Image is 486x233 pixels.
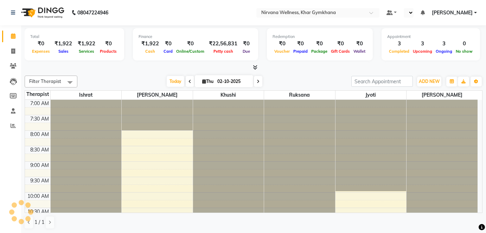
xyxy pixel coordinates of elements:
span: No show [454,49,474,54]
div: 7:30 AM [29,115,50,123]
span: Services [77,49,96,54]
div: ₹0 [30,40,52,48]
span: Ishrat [51,91,122,99]
b: 08047224946 [77,3,108,22]
div: Finance [139,34,252,40]
span: Filter Therapist [29,78,61,84]
span: Today [167,76,184,87]
div: ₹0 [329,40,352,48]
div: ₹1,922 [139,40,162,48]
div: ₹0 [273,40,292,48]
div: ₹0 [162,40,174,48]
div: ₹0 [240,40,252,48]
span: Due [241,49,252,54]
span: Jyoti [335,91,407,99]
span: [PERSON_NAME] [407,91,478,99]
button: ADD NEW [417,77,441,86]
div: ₹0 [309,40,329,48]
span: Voucher [273,49,292,54]
span: Thu [200,79,215,84]
span: Khushi [193,91,264,99]
div: 10:30 AM [26,208,50,215]
div: 0 [454,40,474,48]
div: 3 [434,40,454,48]
span: 1 / 1 [34,219,44,226]
div: ₹1,922 [52,40,75,48]
span: Gift Cards [329,49,352,54]
div: ₹22,56,831 [206,40,240,48]
span: Completed [387,49,411,54]
div: ₹0 [98,40,119,48]
span: [PERSON_NAME] [432,9,473,17]
div: ₹1,922 [75,40,98,48]
span: ADD NEW [419,79,440,84]
input: 2025-10-02 [215,76,250,87]
div: 9:00 AM [29,162,50,169]
div: Redemption [273,34,367,40]
span: Ruksana [264,91,335,99]
span: Card [162,49,174,54]
div: 3 [387,40,411,48]
div: ₹0 [292,40,309,48]
div: Therapist [25,91,50,98]
span: Wallet [352,49,367,54]
span: Petty cash [212,49,235,54]
div: 7:00 AM [29,100,50,107]
span: Ongoing [434,49,454,54]
div: ₹0 [352,40,367,48]
div: ₹0 [174,40,206,48]
span: Online/Custom [174,49,206,54]
div: 9:30 AM [29,177,50,185]
span: Expenses [30,49,52,54]
div: Total [30,34,119,40]
div: 3 [411,40,434,48]
input: Search Appointment [351,76,413,87]
span: [PERSON_NAME] [122,91,193,99]
span: Package [309,49,329,54]
span: Cash [143,49,157,54]
span: Products [98,49,119,54]
img: logo [18,3,66,22]
span: Upcoming [411,49,434,54]
span: Sales [57,49,70,54]
span: Prepaid [292,49,309,54]
div: 10:00 AM [26,193,50,200]
div: 8:30 AM [29,146,50,154]
div: Appointment [387,34,474,40]
div: 8:00 AM [29,131,50,138]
